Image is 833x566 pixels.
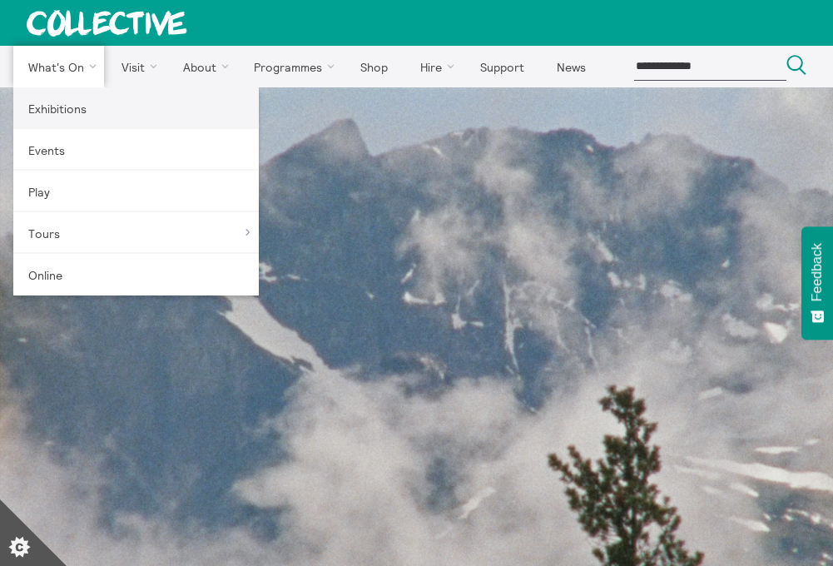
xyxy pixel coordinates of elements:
a: Tours [13,212,259,254]
a: Exhibitions [13,87,259,129]
button: Feedback - Show survey [801,226,833,340]
a: Shop [345,46,402,87]
a: Online [13,254,259,295]
a: Visit [107,46,166,87]
a: About [168,46,236,87]
a: Hire [406,46,463,87]
span: Feedback [810,243,825,301]
a: Play [13,171,259,212]
a: What's On [13,46,104,87]
a: Events [13,129,259,171]
a: Programmes [240,46,343,87]
a: News [542,46,600,87]
a: Support [465,46,538,87]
